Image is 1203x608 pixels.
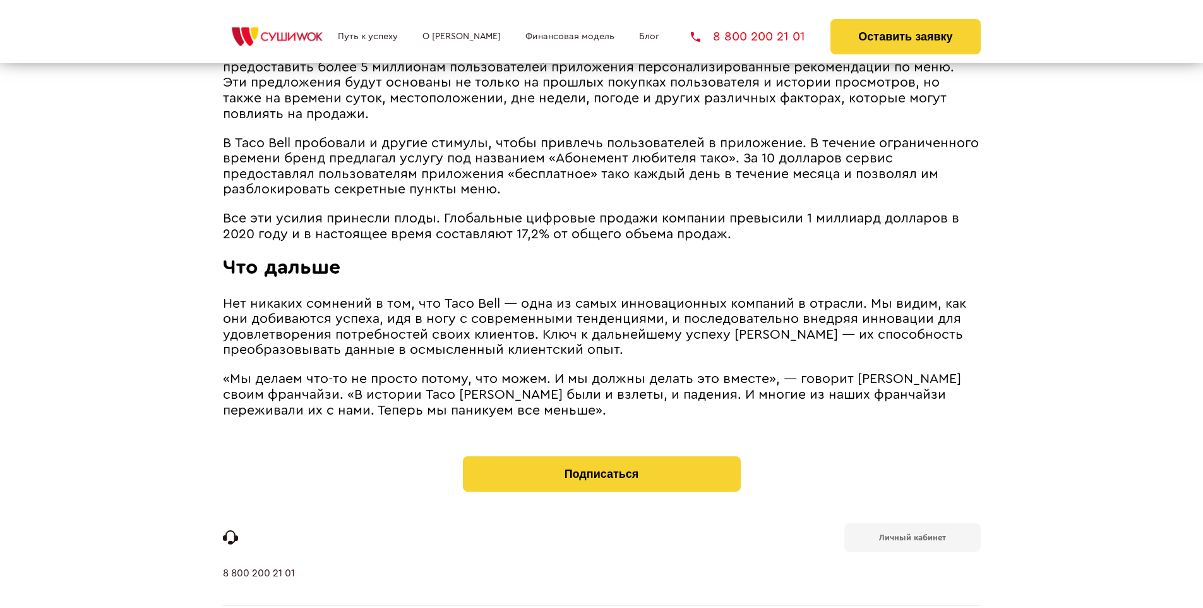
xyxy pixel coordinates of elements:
span: «Мы делаем что-то не просто потому, что можем. И мы должны делать это вместе», ― говорит [PERSON_... [223,372,961,416]
span: В Taco Bell пробовали и другие стимулы, чтобы привлечь пользователей в приложение. В течение огра... [223,137,979,197]
button: Подписаться [463,456,741,492]
span: 8 800 200 21 01 [713,30,805,43]
a: 8 800 200 21 01 [223,568,295,605]
a: О [PERSON_NAME] [422,32,501,42]
a: Личный кабинет [844,523,981,552]
span: Что дальше [223,257,340,277]
span: Нет никаких сомнений в том, что Taco Bell ― одна из самых инновационных компаний в отрасли. Мы ви... [223,297,966,357]
span: Все эти усилия принесли плоды. Глобальные цифровые продажи компании превысили 1 миллиард долларов... [223,212,959,241]
b: Личный кабинет [879,533,946,542]
span: В начале 2020 года [PERSON_NAME] объявили, что они будут сотрудничать с компанией Certona, чтобы ... [223,45,954,120]
a: 8 800 200 21 01 [691,30,805,43]
a: Путь к успеху [338,32,398,42]
a: Финансовая модель [525,32,614,42]
button: Оставить заявку [830,19,980,54]
a: Блог [639,32,659,42]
